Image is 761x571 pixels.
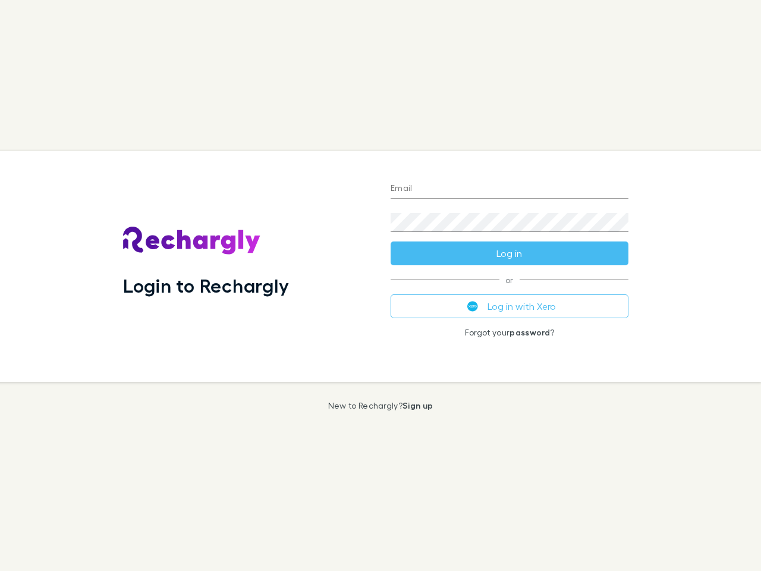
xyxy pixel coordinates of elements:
button: Log in [391,241,628,265]
span: or [391,280,628,280]
a: Sign up [402,400,433,410]
h1: Login to Rechargly [123,274,289,297]
button: Log in with Xero [391,294,628,318]
p: Forgot your ? [391,328,628,337]
p: New to Rechargly? [328,401,433,410]
img: Rechargly's Logo [123,227,261,255]
img: Xero's logo [467,301,478,312]
a: password [510,327,550,337]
